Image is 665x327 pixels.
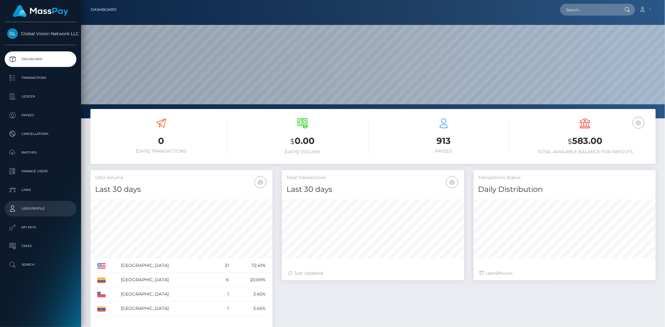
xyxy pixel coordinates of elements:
[288,270,458,277] div: Just Updated
[287,175,459,181] h5: Total Transactions
[5,70,76,86] a: Transactions
[7,185,74,195] p: Links
[231,301,268,316] td: 3.45%
[5,145,76,160] a: Batches
[5,107,76,123] a: Payees
[97,277,106,283] img: CO.png
[287,184,459,195] h4: Last 30 days
[7,111,74,120] p: Payees
[5,31,76,36] span: Global Vision Network LLC
[7,167,74,176] p: Manage Users
[5,257,76,272] a: Search
[97,263,106,269] img: US.png
[119,273,215,287] td: [GEOGRAPHIC_DATA]
[5,182,76,198] a: Links
[378,135,510,147] h3: 913
[5,220,76,235] a: API Keys
[7,148,74,157] p: Batches
[378,149,510,154] h6: Payees
[231,273,268,287] td: 20.69%
[236,149,368,154] h6: [DATE] Volume
[95,184,268,195] h4: Last 30 days
[5,51,76,67] a: Dashboard
[7,260,74,269] p: Search
[7,204,74,213] p: User Profile
[7,129,74,139] p: Cancellations
[95,175,268,181] h5: USD Volume
[560,4,619,16] input: Search...
[97,292,106,297] img: CL.png
[5,238,76,254] a: Taxes
[5,89,76,104] a: Ledger
[231,258,268,273] td: 72.41%
[5,201,76,216] a: User Profile
[478,184,651,195] h4: Daily Distribution
[97,306,106,312] img: VE.png
[91,3,117,16] a: Dashboard
[13,5,68,17] img: MassPay Logo
[7,28,18,39] img: Global Vision Network LLC
[215,301,231,316] td: 1
[236,135,368,148] h3: 0.00
[5,163,76,179] a: Manage Users
[215,287,231,301] td: 1
[119,258,215,273] td: [GEOGRAPHIC_DATA]
[568,137,572,146] small: $
[215,258,231,273] td: 21
[95,149,227,154] h6: [DATE] Transactions
[519,149,651,154] h6: Total Available Balance for Payouts
[7,92,74,101] p: Ledger
[7,54,74,64] p: Dashboard
[7,73,74,83] p: Transactions
[495,270,500,276] span: 48
[215,273,231,287] td: 6
[480,270,649,277] div: Last hours
[5,126,76,142] a: Cancellations
[119,287,215,301] td: [GEOGRAPHIC_DATA]
[7,241,74,251] p: Taxes
[290,137,295,146] small: $
[478,175,651,181] h5: Transactions Status
[119,301,215,316] td: [GEOGRAPHIC_DATA]
[7,223,74,232] p: API Keys
[95,135,227,147] h3: 0
[231,287,268,301] td: 3.45%
[519,135,651,148] h3: 583.00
